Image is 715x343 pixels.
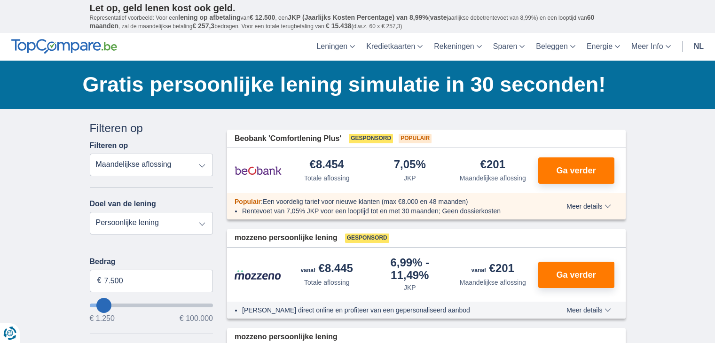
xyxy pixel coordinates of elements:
a: Energie [581,33,626,61]
div: 6,99% [372,257,448,281]
button: Ga verder [538,262,614,288]
a: Kredietkaarten [361,33,428,61]
div: €8.445 [301,263,353,276]
span: € 100.000 [180,315,213,322]
a: Sparen [487,33,531,61]
label: Filteren op [90,141,128,150]
div: Totale aflossing [304,278,350,287]
span: Meer details [566,203,611,210]
label: Doel van de lening [90,200,156,208]
button: Meer details [559,203,618,210]
a: Beleggen [530,33,581,61]
button: Meer details [559,306,618,314]
div: JKP [404,173,416,183]
span: € 15.438 [326,22,352,30]
img: product.pl.alt Mozzeno [235,270,282,280]
span: Gesponsord [345,234,389,243]
span: € 1.250 [90,315,115,322]
span: Gesponsord [349,134,393,143]
div: €8.454 [310,159,344,171]
span: lening op afbetaling [178,14,240,21]
span: vaste [430,14,447,21]
div: Filteren op [90,120,213,136]
span: mozzeno persoonlijke lening [235,233,338,243]
span: € [97,275,102,286]
a: Leningen [311,33,361,61]
a: Rekeningen [428,33,487,61]
div: €201 [480,159,505,171]
span: mozzeno persoonlijke lening [235,332,338,343]
span: Ga verder [556,271,596,279]
div: 7,05% [394,159,426,171]
div: : [227,197,540,206]
img: product.pl.alt Beobank [235,159,282,182]
span: Populair [399,134,432,143]
span: Populair [235,198,261,205]
h1: Gratis persoonlijke lening simulatie in 30 seconden! [83,70,626,99]
div: Totale aflossing [304,173,350,183]
li: [PERSON_NAME] direct online en profiteer van een gepersonaliseerd aanbod [242,305,532,315]
p: Representatief voorbeeld: Voor een van , een ( jaarlijkse debetrentevoet van 8,99%) en een loopti... [90,14,626,31]
span: Meer details [566,307,611,313]
div: €201 [471,263,514,276]
input: wantToBorrow [90,304,213,307]
span: € 12.500 [250,14,275,21]
label: Bedrag [90,257,213,266]
div: Maandelijkse aflossing [460,173,526,183]
li: Rentevoet van 7,05% JKP voor een looptijd tot en met 30 maanden; Geen dossierkosten [242,206,532,216]
span: € 257,3 [192,22,214,30]
p: Let op, geld lenen kost ook geld. [90,2,626,14]
div: Maandelijkse aflossing [460,278,526,287]
span: Een voordelig tarief voor nieuwe klanten (max €8.000 en 48 maanden) [263,198,468,205]
span: JKP (Jaarlijks Kosten Percentage) van 8,99% [288,14,428,21]
a: Meer Info [626,33,676,61]
span: 60 maanden [90,14,595,30]
div: JKP [404,283,416,292]
button: Ga verder [538,157,614,184]
img: TopCompare [11,39,117,54]
span: Beobank 'Comfortlening Plus' [235,133,341,144]
a: nl [688,33,709,61]
span: Ga verder [556,166,596,175]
